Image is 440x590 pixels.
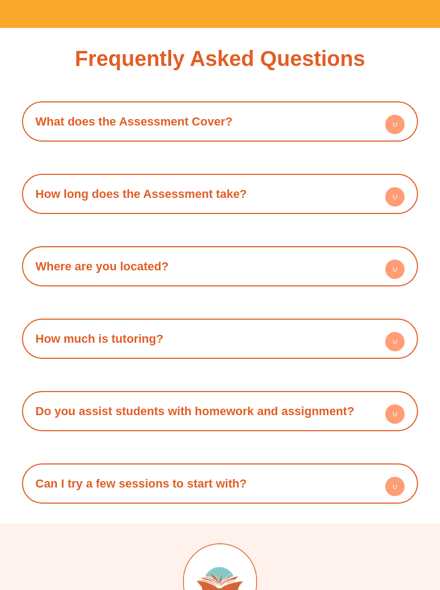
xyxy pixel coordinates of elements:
h4: Can I try a few sessions to start with? [27,469,413,498]
iframe: Chat Widget [256,469,440,590]
a: Can I try a few sessions to start with? [35,477,247,490]
a: What does the Assessment Cover? [35,115,232,128]
a: Where are you located? [35,260,168,273]
h3: Frequently Asked Questions [75,48,365,69]
div: How long does the Assessment take? [27,179,413,209]
a: How much is tutoring? [35,332,163,345]
a: How long does the Assessment take? [35,187,247,201]
div: How much is tutoring? [27,324,413,353]
h4: Do you assist students with homework and assignment? [27,396,413,426]
h4: What does the Assessment Cover? [27,107,413,136]
a: Do you assist students with homework and assignment? [35,404,354,418]
h4: Where are you located? [27,252,413,281]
